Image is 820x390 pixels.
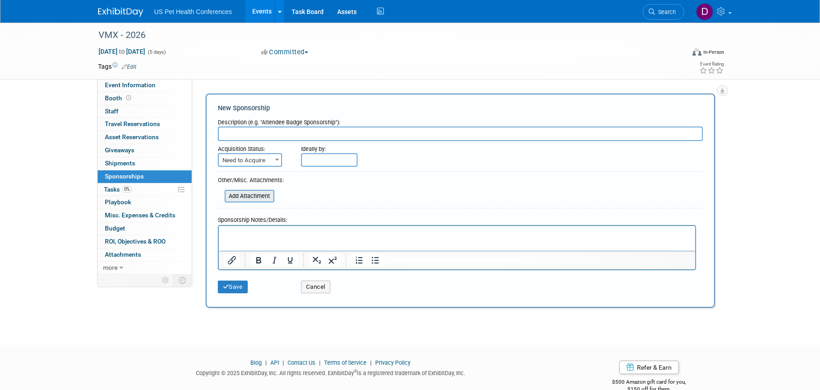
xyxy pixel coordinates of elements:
[105,238,165,245] span: ROI, Objectives & ROO
[105,146,134,154] span: Giveaways
[354,369,357,374] sup: ®
[98,367,563,377] div: Copyright © 2025 ExhibitDay, Inc. All rights reserved. ExhibitDay is a registered trademark of Ex...
[309,254,325,267] button: Subscript
[105,173,144,180] span: Sponsorships
[95,27,671,43] div: VMX - 2026
[251,254,266,267] button: Bold
[324,359,367,366] a: Terms of Service
[218,281,248,293] button: Save
[98,209,192,222] a: Misc. Expenses & Credits
[98,131,192,144] a: Asset Reservations
[703,49,724,56] div: In-Person
[105,120,160,127] span: Travel Reservations
[368,359,374,366] span: |
[98,262,192,274] a: more
[105,81,156,89] span: Event Information
[105,160,135,167] span: Shipments
[219,154,281,167] span: Need to Acquire
[105,211,175,219] span: Misc. Expenses & Credits
[105,198,131,206] span: Playbook
[287,359,316,366] a: Contact Us
[258,47,312,57] button: Committed
[105,225,125,232] span: Budget
[218,114,703,127] div: Description (e.g. "Attendee Badge Sponsorship"):
[218,103,703,113] div: New Sponsorship
[98,144,192,157] a: Giveaways
[98,235,192,248] a: ROI, Objectives & ROO
[98,79,192,92] a: Event Information
[98,196,192,209] a: Playbook
[118,48,126,55] span: to
[98,47,146,56] span: [DATE] [DATE]
[325,254,340,267] button: Superscript
[655,9,676,15] span: Search
[98,8,143,17] img: ExhibitDay
[301,281,330,293] button: Cancel
[98,62,137,71] td: Tags
[98,170,192,183] a: Sponsorships
[250,359,262,366] a: Blog
[263,359,269,366] span: |
[375,359,410,366] a: Privacy Policy
[98,92,192,105] a: Booth
[98,183,192,196] a: Tasks0%
[317,359,323,366] span: |
[368,254,383,267] button: Bullet list
[98,118,192,131] a: Travel Reservations
[301,141,661,153] div: Ideally by:
[218,176,284,187] div: Other/Misc. Attachments:
[218,153,282,167] span: Need to Acquire
[98,157,192,170] a: Shipments
[352,254,367,267] button: Numbered list
[218,212,696,225] div: Sponsorship Notes/Details:
[105,108,118,115] span: Staff
[105,133,159,141] span: Asset Reservations
[98,105,192,118] a: Staff
[267,254,282,267] button: Italic
[699,62,724,66] div: Event Rating
[103,264,118,271] span: more
[696,3,713,20] img: Debra Smith
[122,64,137,70] a: Edit
[643,4,684,20] a: Search
[270,359,279,366] a: API
[147,49,166,55] span: (5 days)
[218,141,287,153] div: Acquisition Status:
[219,226,695,251] iframe: Rich Text Area
[104,186,132,193] span: Tasks
[631,47,724,61] div: Event Format
[154,8,232,15] span: US Pet Health Conferences
[280,359,286,366] span: |
[124,94,133,101] span: Booth not reserved yet
[98,222,192,235] a: Budget
[105,251,141,258] span: Attachments
[158,274,174,286] td: Personalize Event Tab Strip
[98,249,192,261] a: Attachments
[122,186,132,193] span: 0%
[619,361,679,374] a: Refer & Earn
[224,254,240,267] button: Insert/edit link
[283,254,298,267] button: Underline
[105,94,133,102] span: Booth
[174,274,192,286] td: Toggle Event Tabs
[693,48,702,56] img: Format-Inperson.png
